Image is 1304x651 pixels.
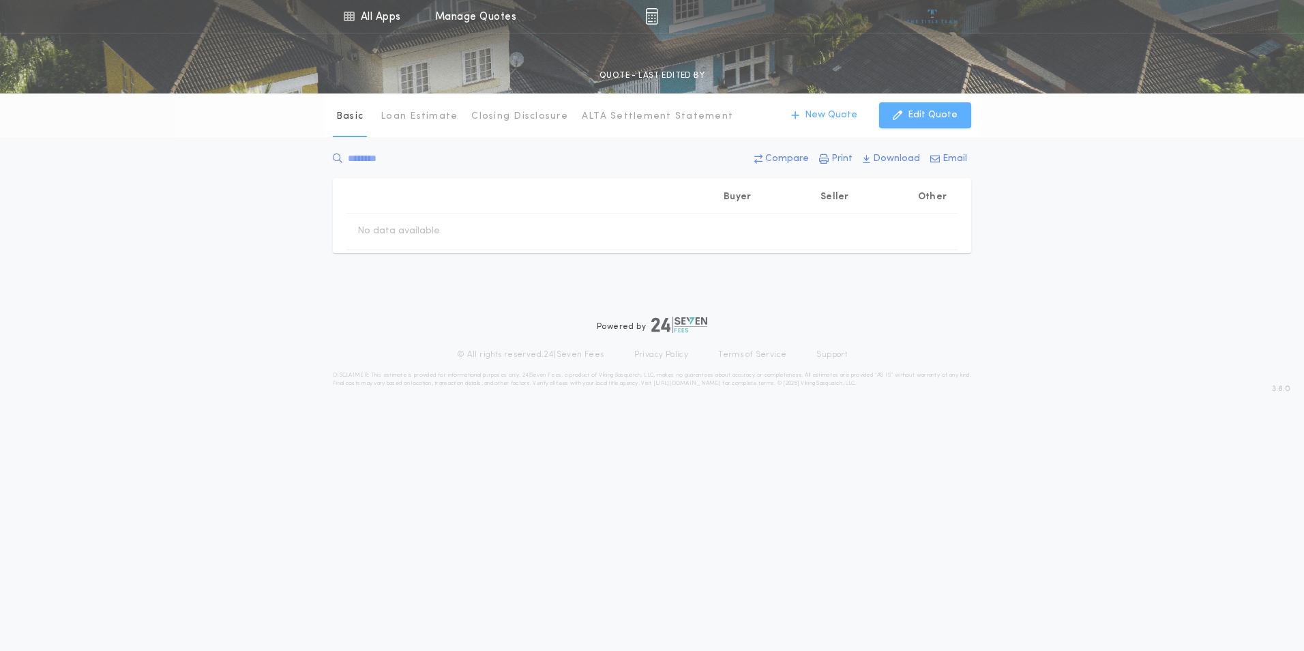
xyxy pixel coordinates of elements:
[815,147,857,171] button: Print
[750,147,813,171] button: Compare
[336,110,364,124] p: Basic
[918,190,947,204] p: Other
[1272,383,1290,395] span: 3.8.0
[457,349,604,360] p: © All rights reserved. 24|Seven Fees
[634,349,689,360] a: Privacy Policy
[831,152,853,166] p: Print
[907,10,958,23] img: vs-icon
[599,69,705,83] p: QUOTE - LAST EDITED BY
[859,147,924,171] button: Download
[943,152,967,166] p: Email
[765,152,809,166] p: Compare
[653,381,721,386] a: [URL][DOMAIN_NAME]
[724,190,751,204] p: Buyer
[346,214,451,249] td: No data available
[908,108,958,122] p: Edit Quote
[926,147,971,171] button: Email
[645,8,658,25] img: img
[381,110,458,124] p: Loan Estimate
[597,317,707,333] div: Powered by
[333,371,971,388] p: DISCLAIMER: This estimate is provided for informational purposes only. 24|Seven Fees, a product o...
[471,110,568,124] p: Closing Disclosure
[718,349,786,360] a: Terms of Service
[651,317,707,333] img: logo
[816,349,847,360] a: Support
[873,152,920,166] p: Download
[805,108,857,122] p: New Quote
[777,102,871,128] button: New Quote
[582,110,733,124] p: ALTA Settlement Statement
[879,102,971,128] button: Edit Quote
[820,190,849,204] p: Seller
